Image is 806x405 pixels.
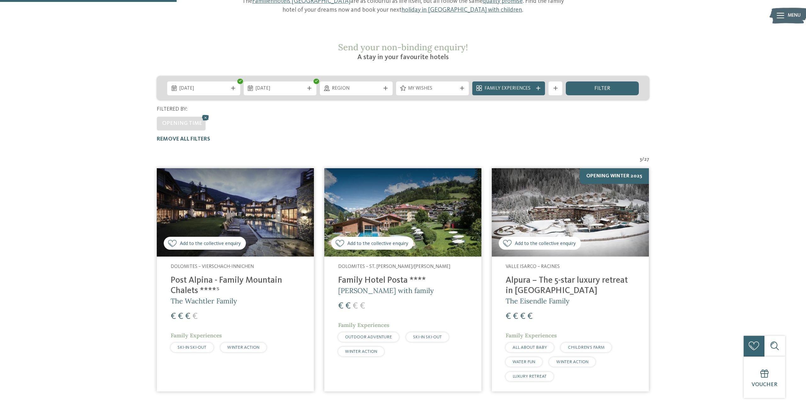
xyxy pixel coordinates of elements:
span: 3 [640,156,642,163]
a: Looking for family hotels? Find the best ones here! Add to the collective enquiry Dolomites – Vie... [157,168,314,391]
span: The Eisendle Family [506,297,570,305]
h4: Alpura – The 5-star luxury retreat in [GEOGRAPHIC_DATA] [506,275,635,296]
span: [DATE] [256,85,304,92]
h4: Post Alpina - Family Mountain Chalets ****ˢ [171,275,300,296]
span: Filtered by: [157,107,187,112]
a: Looking for family hotels? Find the best ones here! Add to the collective enquiry Opening winter ... [492,168,649,391]
span: WINTER ACTION [345,349,377,354]
span: Region [332,85,380,92]
span: € [178,312,183,321]
a: holiday in [GEOGRAPHIC_DATA] with children [401,7,522,13]
span: € [338,302,343,311]
span: € [506,312,511,321]
span: € [345,302,351,311]
span: Valle Isarco – Racines [506,264,560,269]
span: € [171,312,176,321]
img: Looking for family hotels? Find the best ones here! [492,168,649,257]
span: [DATE] [179,85,228,92]
span: ALL ABOUT BABY [513,345,547,350]
span: filter [594,86,610,92]
span: SKI-IN SKI-OUT [413,335,442,339]
span: € [353,302,358,311]
span: My wishes [408,85,457,92]
span: € [360,302,365,311]
a: Looking for family hotels? Find the best ones here! Add to the collective enquiry Dolomites – St.... [324,168,481,391]
span: OUTDOOR ADVENTURE [345,335,392,339]
span: CHILDREN’S FARM [568,345,604,350]
span: Add to the collective enquiry [347,240,408,247]
span: The Wachtler Family [171,297,237,305]
span: Opening time [162,121,202,126]
span: LUXURY RETREAT [513,374,547,379]
span: WINTER ACTION [556,360,588,364]
span: Add to the collective enquiry [180,240,241,247]
span: Add to the collective enquiry [515,240,576,247]
h4: Family Hotel Posta **** [338,275,468,286]
span: Family Experiences [506,332,557,339]
span: SKI-IN SKI-OUT [178,345,206,350]
span: [PERSON_NAME] with family [338,286,434,295]
span: Remove all filters [157,136,210,142]
span: € [513,312,518,321]
span: Send your non-binding enquiry! [338,42,468,53]
span: Voucher [752,382,777,387]
span: Family Experiences [485,85,533,92]
span: A stay in your favourite hotels [357,54,449,61]
span: / [642,156,644,163]
span: € [192,312,198,321]
img: Post Alpina - Family Mountain Chalets ****ˢ [157,168,314,257]
span: € [527,312,533,321]
span: € [520,312,525,321]
span: Dolomites – St. [PERSON_NAME]/[PERSON_NAME] [338,264,450,269]
span: Family Experiences [338,321,389,329]
img: Looking for family hotels? Find the best ones here! [324,168,481,257]
span: Dolomites – Vierschach-Innichen [171,264,254,269]
span: WATER FUN [513,360,535,364]
a: Voucher [744,357,785,398]
span: € [185,312,190,321]
span: 27 [644,156,649,163]
span: WINTER ACTION [227,345,259,350]
span: Family Experiences [171,332,222,339]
